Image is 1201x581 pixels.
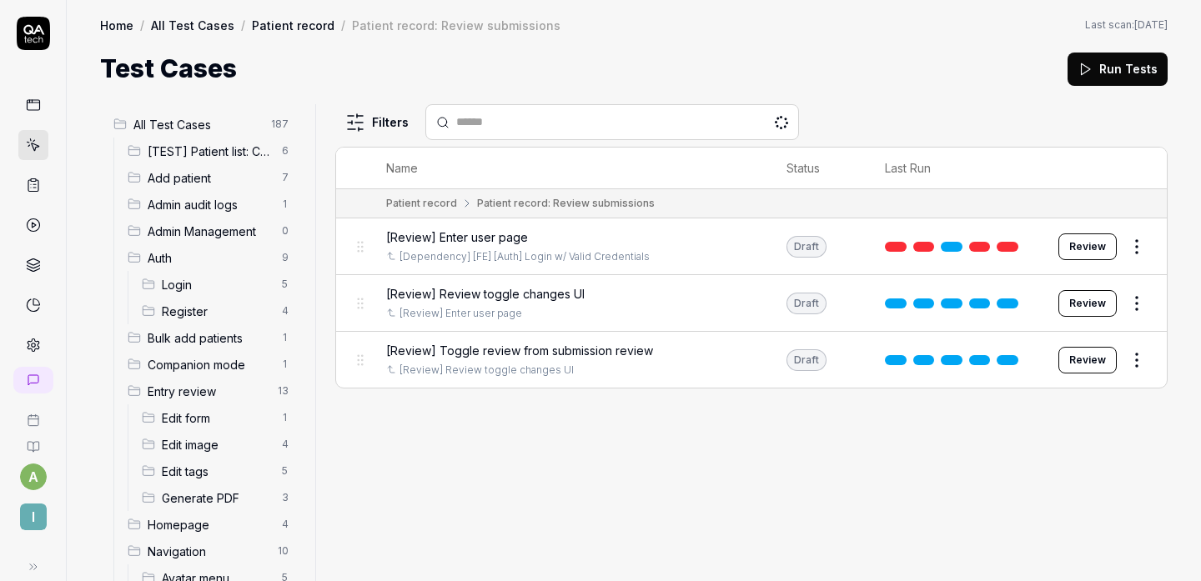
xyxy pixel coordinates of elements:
span: [TEST] Patient list: Custom lists [148,143,272,160]
div: Patient record [386,196,457,211]
span: 3 [275,488,295,508]
span: Admin Management [148,223,272,240]
span: 1 [275,354,295,374]
a: All Test Cases [151,17,234,33]
div: Drag to reorderEdit tags5 [135,458,302,484]
span: Edit image [162,436,272,453]
span: 9 [275,248,295,268]
span: 4 [275,514,295,534]
div: / [241,17,245,33]
span: Entry review [148,383,268,400]
span: Companion mode [148,356,272,373]
button: Filters [335,106,419,139]
span: Auth [148,249,272,267]
span: 0 [275,221,295,241]
button: Review [1058,290,1117,317]
div: Drag to reorderEdit form1 [135,404,302,431]
span: 187 [264,114,295,134]
button: I [7,490,59,533]
span: 1 [275,408,295,428]
a: [Dependency] [FE] [Auth] Login w/ Valid Credentials [399,249,650,264]
button: Review [1058,347,1117,373]
button: Run Tests [1068,53,1168,86]
div: Drag to reorderAuth9 [121,244,302,271]
a: Documentation [7,427,59,453]
span: All Test Cases [133,116,261,133]
div: / [341,17,345,33]
tr: [Review] Enter user page[Dependency] [FE] [Auth] Login w/ Valid CredentialsDraftReview [336,218,1167,275]
th: Name [369,148,771,189]
span: [Review] Review toggle changes UI [386,285,585,303]
div: Drag to reorderAdmin Management0 [121,218,302,244]
a: Patient record [252,17,334,33]
h1: Test Cases [100,50,237,88]
a: Home [100,17,133,33]
span: Homepage [148,516,272,533]
span: Register [162,303,272,320]
div: Draft [786,293,827,314]
div: Patient record: Review submissions [477,196,655,211]
span: 5 [275,274,295,294]
span: 5 [275,461,295,481]
span: Edit tags [162,463,272,480]
span: Login [162,276,272,293]
button: Last scan:[DATE] [1085,18,1168,33]
div: Draft [786,349,827,371]
th: Status [770,148,868,189]
span: Navigation [148,543,268,560]
span: Add patient [148,169,272,187]
span: 1 [275,194,295,214]
div: Drag to reorderHomepage4 [121,511,302,538]
span: 10 [271,541,295,561]
a: [Review] Review toggle changes UI [399,363,574,378]
div: Drag to reorderBulk add patients1 [121,324,302,351]
span: Last scan: [1085,18,1168,33]
div: Drag to reorderAdd patient7 [121,164,302,191]
span: 6 [275,141,295,161]
button: Review [1058,233,1117,260]
div: Drag to reorderCompanion mode1 [121,351,302,378]
div: Drag to reorderAdmin audit logs1 [121,191,302,218]
span: Generate PDF [162,489,272,507]
span: Admin audit logs [148,196,272,213]
tr: [Review] Toggle review from submission review[Review] Review toggle changes UIDraftReview [336,332,1167,388]
span: 4 [275,301,295,321]
div: Patient record: Review submissions [352,17,560,33]
div: Drag to reorder[TEST] Patient list: Custom lists6 [121,138,302,164]
span: I [20,503,47,530]
th: Last Run [868,148,1042,189]
span: [Review] Toggle review from submission review [386,342,653,359]
a: Book a call with us [7,400,59,427]
a: [Review] Enter user page [399,306,522,321]
div: Drag to reorderRegister4 [135,298,302,324]
div: Draft [786,236,827,258]
tr: [Review] Review toggle changes UI[Review] Enter user pageDraftReview [336,275,1167,332]
div: Drag to reorderNavigation10 [121,538,302,564]
span: Edit form [162,409,272,427]
span: 13 [271,381,295,401]
span: 7 [275,168,295,188]
span: [Review] Enter user page [386,228,528,246]
button: a [20,463,47,490]
span: 4 [275,434,295,454]
div: Drag to reorderEdit image4 [135,431,302,458]
span: 1 [275,328,295,348]
div: Drag to reorderGenerate PDF3 [135,484,302,511]
div: / [140,17,144,33]
time: [DATE] [1134,18,1168,31]
a: New conversation [13,367,53,393]
div: Drag to reorderLogin5 [135,271,302,298]
div: Drag to reorderEntry review13 [121,378,302,404]
span: Bulk add patients [148,329,272,347]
